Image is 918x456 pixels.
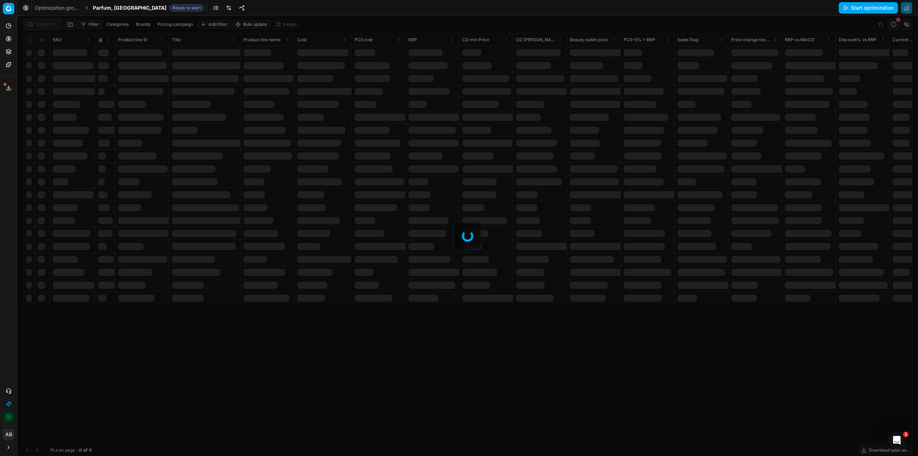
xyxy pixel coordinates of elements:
[35,4,81,11] a: Optimization groups
[903,432,909,437] span: 1
[169,4,204,11] span: Ready to start
[888,432,905,449] iframe: Intercom live chat
[839,2,898,14] button: Start optimization
[93,4,166,11] span: Parfum, [GEOGRAPHIC_DATA]
[93,4,204,11] span: Parfum, [GEOGRAPHIC_DATA]Ready to start
[3,429,14,440] span: AB
[3,429,14,440] button: AB
[35,4,204,11] nav: breadcrumb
